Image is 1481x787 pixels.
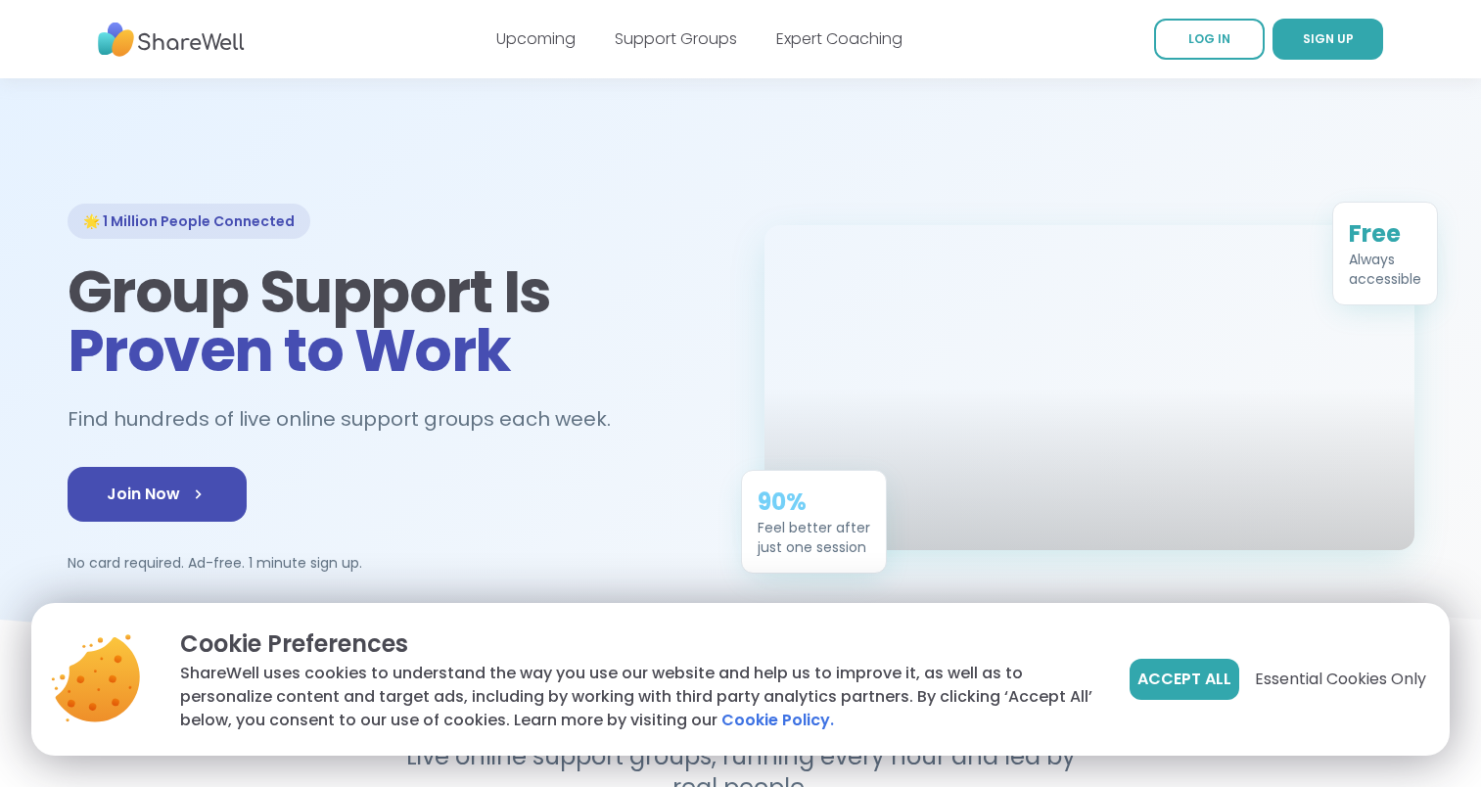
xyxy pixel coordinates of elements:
div: Feel better after just one session [758,518,870,557]
a: Cookie Policy. [721,709,834,732]
span: SIGN UP [1303,30,1354,47]
p: Cookie Preferences [180,626,1098,662]
img: ShareWell Nav Logo [98,13,245,67]
p: ShareWell uses cookies to understand the way you use our website and help us to improve it, as we... [180,662,1098,732]
div: Free [1349,218,1421,250]
button: Accept All [1130,659,1239,700]
div: Always accessible [1349,250,1421,289]
div: 🌟 1 Million People Connected [68,204,310,239]
h1: Group Support Is [68,262,717,380]
span: Proven to Work [68,309,511,392]
p: No card required. Ad-free. 1 minute sign up. [68,553,717,573]
a: Upcoming [496,27,576,50]
a: Support Groups [615,27,737,50]
h2: Find hundreds of live online support groups each week. [68,403,631,436]
span: LOG IN [1188,30,1230,47]
span: Join Now [107,483,208,506]
span: Accept All [1137,668,1231,691]
a: Expert Coaching [776,27,902,50]
div: 90% [758,486,870,518]
a: Join Now [68,467,247,522]
span: Essential Cookies Only [1255,668,1426,691]
a: LOG IN [1154,19,1265,60]
a: SIGN UP [1273,19,1383,60]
